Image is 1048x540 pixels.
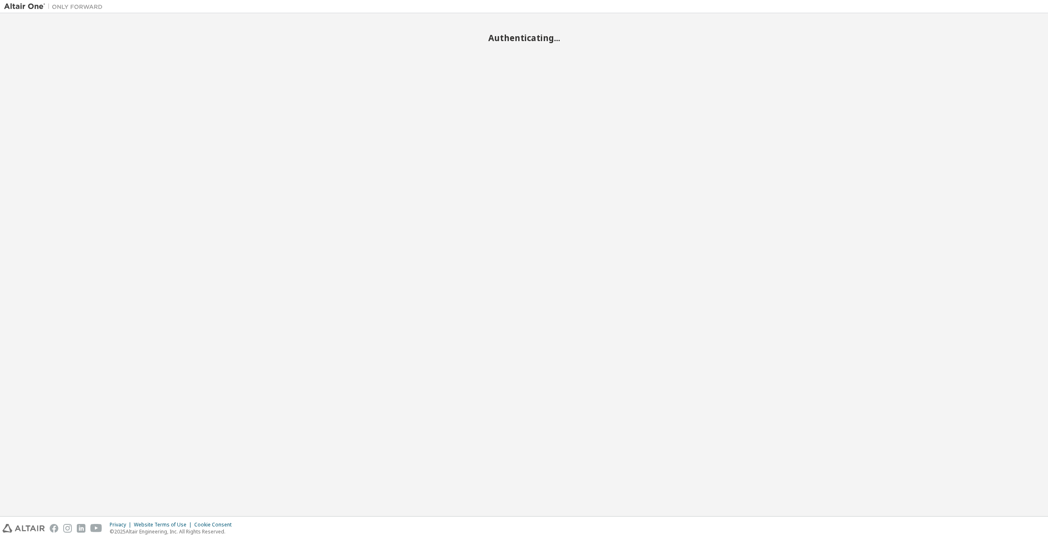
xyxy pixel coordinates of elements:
img: linkedin.svg [77,524,85,533]
img: instagram.svg [63,524,72,533]
div: Cookie Consent [194,522,237,528]
img: youtube.svg [90,524,102,533]
h2: Authenticating... [4,32,1044,43]
img: facebook.svg [50,524,58,533]
img: altair_logo.svg [2,524,45,533]
div: Privacy [110,522,134,528]
div: Website Terms of Use [134,522,194,528]
img: Altair One [4,2,107,11]
p: © 2025 Altair Engineering, Inc. All Rights Reserved. [110,528,237,535]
